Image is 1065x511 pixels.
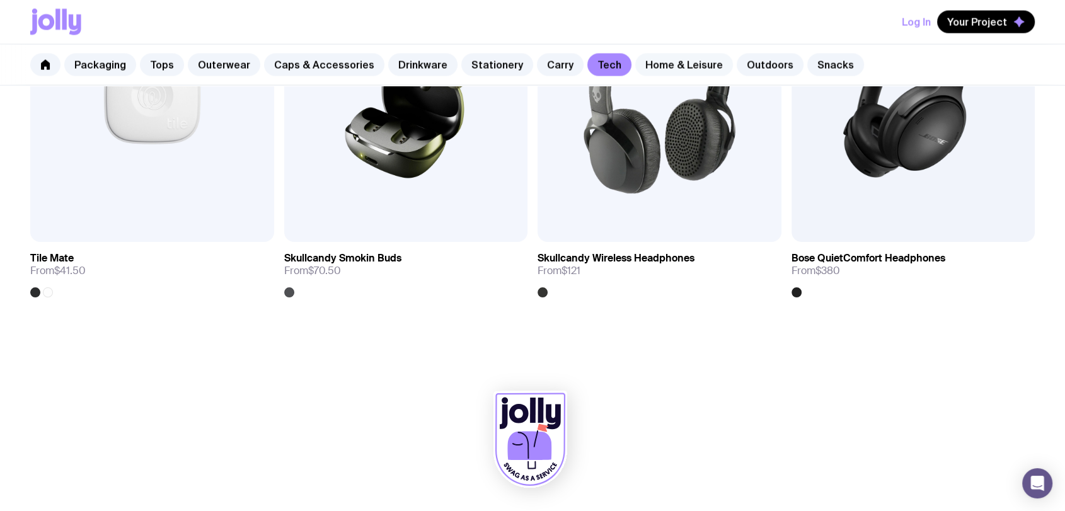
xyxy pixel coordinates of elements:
[30,242,274,297] a: Tile MateFrom$41.50
[792,252,945,265] h3: Bose QuietComfort Headphones
[561,264,580,277] span: $121
[1022,468,1052,498] div: Open Intercom Messenger
[188,54,260,76] a: Outerwear
[587,54,631,76] a: Tech
[461,54,533,76] a: Stationery
[815,264,840,277] span: $380
[902,11,931,33] button: Log In
[947,16,1007,28] span: Your Project
[937,11,1035,33] button: Your Project
[538,242,781,297] a: Skullcandy Wireless HeadphonesFrom$121
[737,54,803,76] a: Outdoors
[807,54,864,76] a: Snacks
[284,252,401,265] h3: Skullcandy Smokin Buds
[308,264,341,277] span: $70.50
[30,252,74,265] h3: Tile Mate
[538,252,694,265] h3: Skullcandy Wireless Headphones
[537,54,584,76] a: Carry
[284,242,528,297] a: Skullcandy Smokin BudsFrom$70.50
[264,54,384,76] a: Caps & Accessories
[635,54,733,76] a: Home & Leisure
[140,54,184,76] a: Tops
[64,54,136,76] a: Packaging
[284,265,341,277] span: From
[30,265,86,277] span: From
[792,242,1035,297] a: Bose QuietComfort HeadphonesFrom$380
[388,54,458,76] a: Drinkware
[792,265,840,277] span: From
[54,264,86,277] span: $41.50
[538,265,580,277] span: From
